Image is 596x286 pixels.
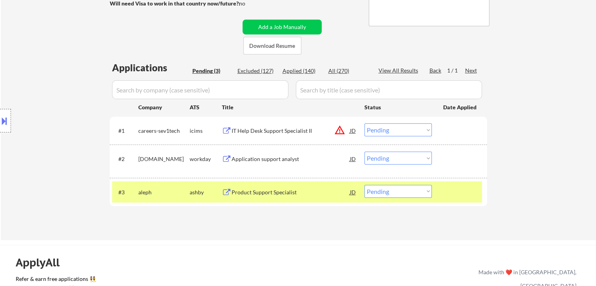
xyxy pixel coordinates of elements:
[349,152,357,166] div: JD
[243,37,301,54] button: Download Resume
[190,103,222,111] div: ATS
[443,103,478,111] div: Date Applied
[465,67,478,74] div: Next
[334,125,345,136] button: warning_amber
[237,67,277,75] div: Excluded (127)
[232,127,350,135] div: IT Help Desk Support Specialist II
[190,155,222,163] div: workday
[243,20,322,34] button: Add a Job Manually
[190,188,222,196] div: ashby
[349,123,357,138] div: JD
[232,155,350,163] div: Application support analyst
[349,185,357,199] div: JD
[16,276,315,284] a: Refer & earn free applications 👯‍♀️
[296,80,482,99] input: Search by title (case sensitive)
[138,188,190,196] div: aleph
[190,127,222,135] div: icims
[16,256,69,269] div: ApplyAll
[112,80,288,99] input: Search by company (case sensitive)
[328,67,368,75] div: All (270)
[429,67,442,74] div: Back
[112,63,190,72] div: Applications
[138,103,190,111] div: Company
[379,67,420,74] div: View All Results
[364,100,432,114] div: Status
[138,127,190,135] div: careers-sev1tech
[192,67,232,75] div: Pending (3)
[138,155,190,163] div: [DOMAIN_NAME]
[232,188,350,196] div: Product Support Specialist
[447,67,465,74] div: 1 / 1
[222,103,357,111] div: Title
[283,67,322,75] div: Applied (140)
